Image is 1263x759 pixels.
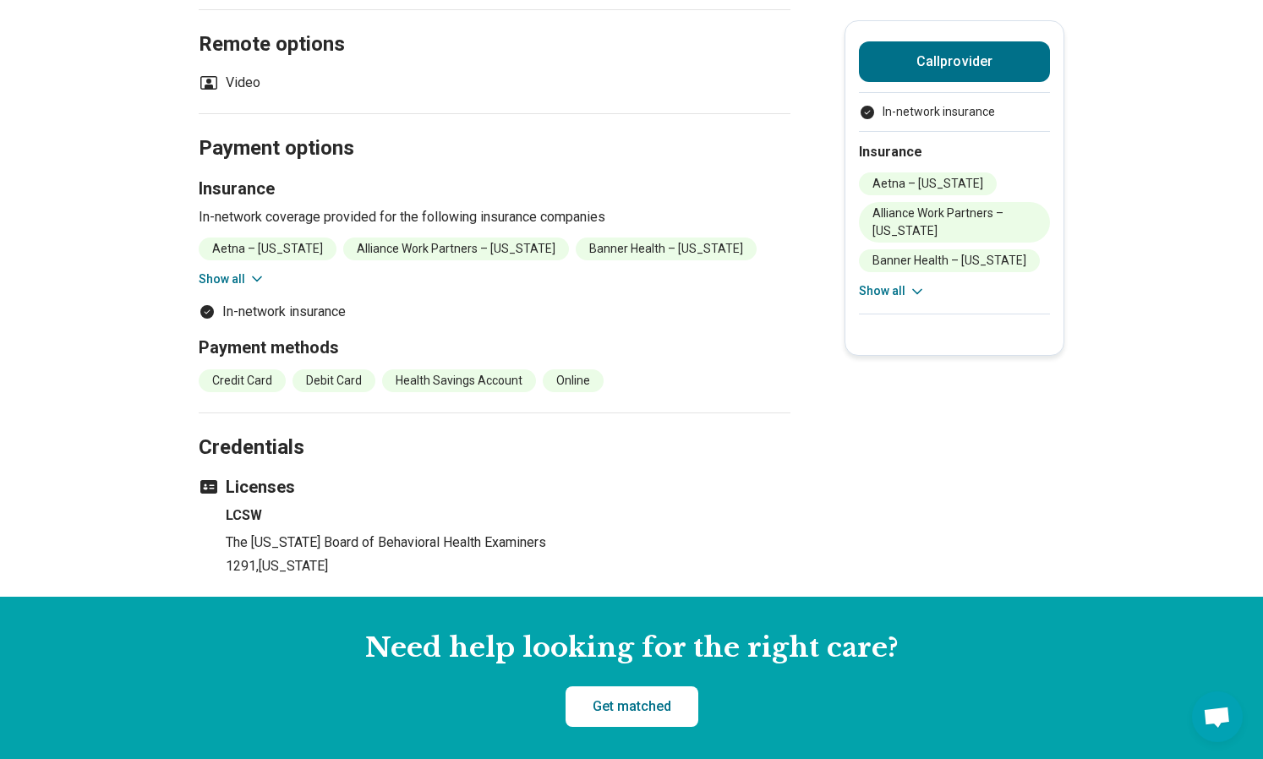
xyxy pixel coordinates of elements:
[859,41,1050,82] button: Callprovider
[859,282,926,300] button: Show all
[199,270,265,288] button: Show all
[199,94,790,163] h2: Payment options
[382,369,536,392] li: Health Savings Account
[256,558,328,574] span: , [US_STATE]
[293,369,375,392] li: Debit Card
[199,475,790,499] h3: Licenses
[199,393,790,462] h2: Credentials
[1192,691,1243,742] div: Open chat
[859,103,1050,121] ul: Payment options
[576,238,757,260] li: Banner Health – [US_STATE]
[226,556,790,576] p: 1291
[226,532,790,553] p: The [US_STATE] Board of Behavioral Health Examiners
[226,505,790,526] h4: LCSW
[566,686,698,727] a: Get matched
[199,369,286,392] li: Credit Card
[543,369,604,392] li: Online
[859,202,1050,243] li: Alliance Work Partners – [US_STATE]
[199,302,790,322] ul: Payment options
[199,336,790,359] h3: Payment methods
[859,172,997,195] li: Aetna – [US_STATE]
[199,302,790,322] li: In-network insurance
[199,177,790,200] h3: Insurance
[859,103,1050,121] li: In-network insurance
[199,207,790,227] p: In-network coverage provided for the following insurance companies
[859,142,1050,162] h2: Insurance
[199,238,336,260] li: Aetna – [US_STATE]
[199,73,260,93] li: Video
[14,631,1249,666] h2: Need help looking for the right care?
[343,238,569,260] li: Alliance Work Partners – [US_STATE]
[859,249,1040,272] li: Banner Health – [US_STATE]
